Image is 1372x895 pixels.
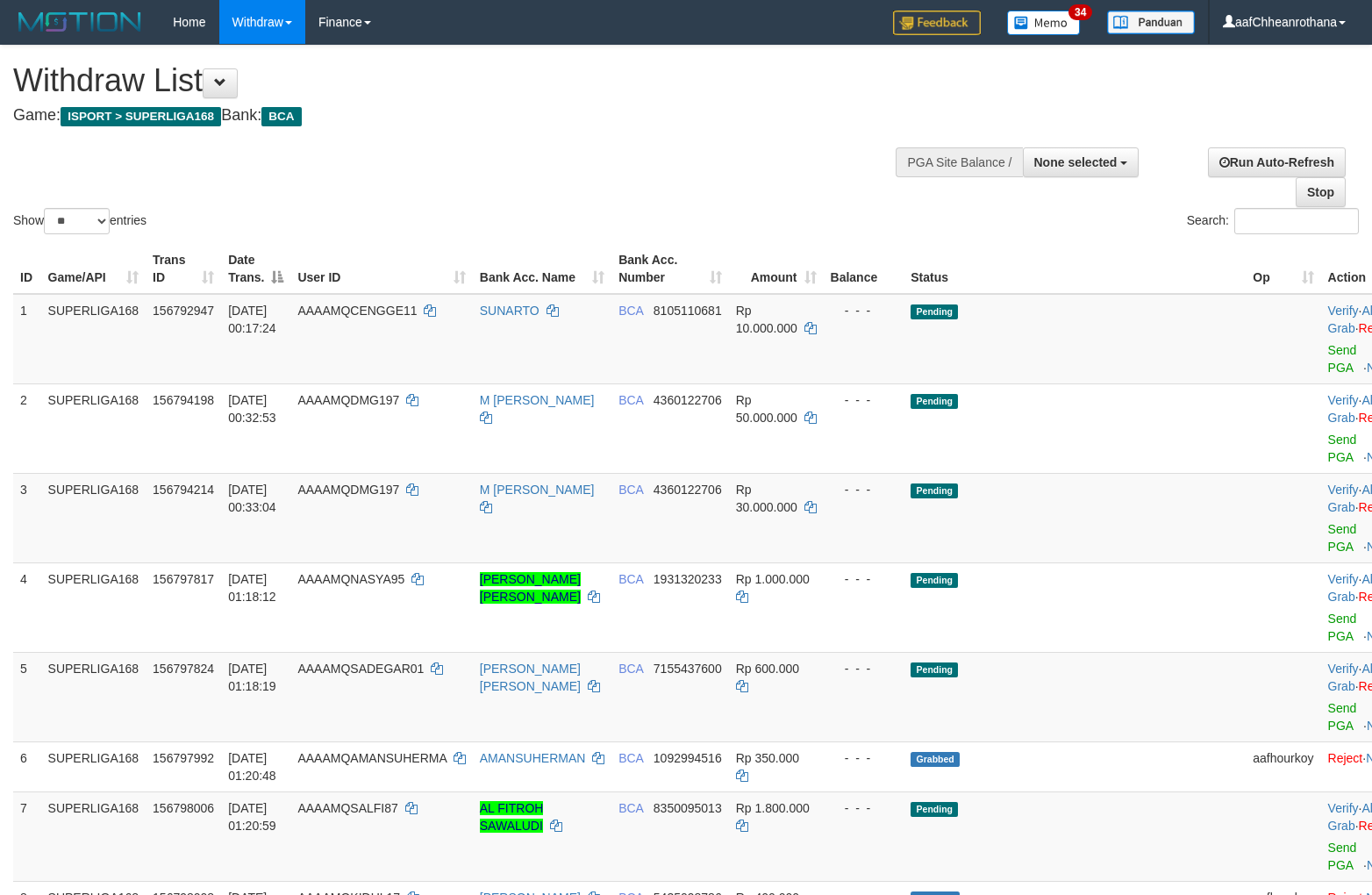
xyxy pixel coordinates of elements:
th: Bank Acc. Number: activate to sort column ascending [611,244,729,294]
span: Rp 50.000.000 [736,393,797,425]
span: Rp 10.000.000 [736,304,797,335]
div: - - - [831,570,897,588]
span: Pending [911,304,958,319]
th: Game/API: activate to sort column ascending [41,244,146,294]
h4: Game: Bank: [13,107,897,125]
span: Pending [911,802,958,817]
span: None selected [1034,155,1118,169]
div: - - - [831,481,897,498]
a: M [PERSON_NAME] [480,393,595,407]
span: [DATE] 01:20:59 [228,801,276,833]
th: Balance [824,244,904,294]
a: Verify [1328,304,1359,318]
span: Copy 8350095013 to clipboard [654,801,722,815]
a: [PERSON_NAME] [PERSON_NAME] [480,662,581,693]
span: ISPORT > SUPERLIGA168 [61,107,221,126]
span: Pending [911,394,958,409]
td: SUPERLIGA168 [41,473,146,562]
span: AAAAMQSADEGAR01 [297,662,424,676]
span: AAAAMQDMG197 [297,483,399,497]
a: Send PGA [1328,522,1357,554]
span: Copy 1092994516 to clipboard [654,751,722,765]
td: 2 [13,383,41,473]
a: Send PGA [1328,841,1357,872]
a: M [PERSON_NAME] [480,483,595,497]
span: Copy 1931320233 to clipboard [654,572,722,586]
span: AAAAMQSALFI87 [297,801,397,815]
div: - - - [831,799,897,817]
span: 156798006 [153,801,214,815]
span: BCA [618,393,643,407]
a: Send PGA [1328,343,1357,375]
span: Copy 4360122706 to clipboard [654,393,722,407]
span: BCA [618,662,643,676]
span: [DATE] 00:33:04 [228,483,276,514]
a: Verify [1328,572,1359,586]
span: BCA [618,304,643,318]
th: Bank Acc. Name: activate to sort column ascending [473,244,611,294]
button: None selected [1023,147,1140,177]
th: Op: activate to sort column ascending [1246,244,1320,294]
span: BCA [618,751,643,765]
a: Verify [1328,801,1359,815]
td: 6 [13,741,41,791]
span: Rp 600.000 [736,662,799,676]
span: 34 [1068,4,1092,20]
th: Trans ID: activate to sort column ascending [146,244,221,294]
span: [DATE] 01:20:48 [228,751,276,783]
a: AL FITROH SAWALUDI [480,801,544,833]
div: - - - [831,391,897,409]
span: Copy 4360122706 to clipboard [654,483,722,497]
td: SUPERLIGA168 [41,652,146,741]
a: Stop [1296,177,1346,207]
td: SUPERLIGA168 [41,741,146,791]
span: 156797817 [153,572,214,586]
td: SUPERLIGA168 [41,294,146,384]
div: - - - [831,660,897,677]
span: Pending [911,662,958,677]
a: Send PGA [1328,433,1357,464]
td: 7 [13,791,41,881]
span: Copy 7155437600 to clipboard [654,662,722,676]
span: [DATE] 01:18:12 [228,572,276,604]
span: AAAAMQDMG197 [297,393,399,407]
span: AAAAMQNASYA95 [297,572,404,586]
span: BCA [618,801,643,815]
td: aafhourkoy [1246,741,1320,791]
span: Rp 350.000 [736,751,799,765]
a: Run Auto-Refresh [1208,147,1346,177]
a: SUNARTO [480,304,540,318]
span: 156797992 [153,751,214,765]
span: BCA [261,107,301,126]
span: BCA [618,572,643,586]
span: Copy 8105110681 to clipboard [654,304,722,318]
select: Showentries [44,208,110,234]
span: 156794214 [153,483,214,497]
th: Amount: activate to sort column ascending [729,244,824,294]
div: - - - [831,749,897,767]
div: - - - [831,302,897,319]
span: 156797824 [153,662,214,676]
span: AAAAMQCENGGE11 [297,304,417,318]
td: 1 [13,294,41,384]
span: 156792947 [153,304,214,318]
a: [PERSON_NAME] [PERSON_NAME] [480,572,581,604]
td: 4 [13,562,41,652]
span: [DATE] 00:17:24 [228,304,276,335]
a: Send PGA [1328,612,1357,643]
td: 5 [13,652,41,741]
span: Grabbed [911,752,960,767]
th: ID [13,244,41,294]
a: Verify [1328,483,1359,497]
th: Status [904,244,1246,294]
input: Search: [1234,208,1359,234]
th: Date Trans.: activate to sort column descending [221,244,290,294]
a: AMANSUHERMAN [480,751,586,765]
img: Button%20Memo.svg [1007,11,1081,35]
a: Verify [1328,662,1359,676]
img: panduan.png [1107,11,1195,34]
span: AAAAMQAMANSUHERMA [297,751,447,765]
span: Rp 1.800.000 [736,801,810,815]
span: Rp 1.000.000 [736,572,810,586]
td: 3 [13,473,41,562]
